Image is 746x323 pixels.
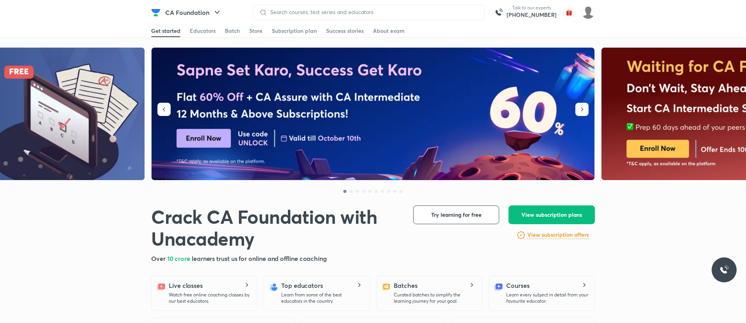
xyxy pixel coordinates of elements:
[563,6,575,19] img: avatar
[582,6,595,19] img: Navin Kumar
[326,27,364,35] div: Success stories
[527,231,589,239] h6: View subscription offers
[507,5,557,11] p: Talk to our experts
[719,265,729,275] img: ttu
[267,9,478,15] input: Search courses, test series and educators
[394,292,476,304] p: Curated batches to simplify the learning journey for your goal.
[527,230,589,240] a: View subscription offers
[521,211,582,219] span: View subscription plans
[169,281,203,290] h5: Live classes
[249,27,262,35] div: Store
[192,254,327,262] span: learners trust us for online and offline coaching
[151,25,180,37] a: Get started
[373,27,405,35] div: About exam
[225,27,240,35] div: Batch
[151,254,167,262] span: Over
[507,11,557,19] a: [PHONE_NUMBER]
[491,5,507,20] img: call-us
[272,25,317,37] a: Subscription plan
[413,205,499,224] button: Try learning for free
[151,205,401,249] h1: Crack CA Foundation with Unacademy
[509,205,595,224] button: View subscription plans
[326,25,364,37] a: Success stories
[169,292,251,304] p: Watch free online coaching classes by our best educators.
[281,292,363,304] p: Learn from some of the best educators in the country.
[506,281,529,290] h5: Courses
[161,5,227,20] button: CA Foundation
[506,292,588,304] p: Learn every subject in detail from your favourite educator.
[394,281,417,290] h5: Batches
[249,25,262,37] a: Store
[272,27,317,35] div: Subscription plan
[281,281,323,290] h5: Top educators
[431,211,482,219] span: Try learning for free
[167,254,192,262] span: 10 crore
[225,25,240,37] a: Batch
[151,27,180,35] div: Get started
[151,8,161,17] img: Company Logo
[190,27,216,35] div: Educators
[373,25,405,37] a: About exam
[190,25,216,37] a: Educators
